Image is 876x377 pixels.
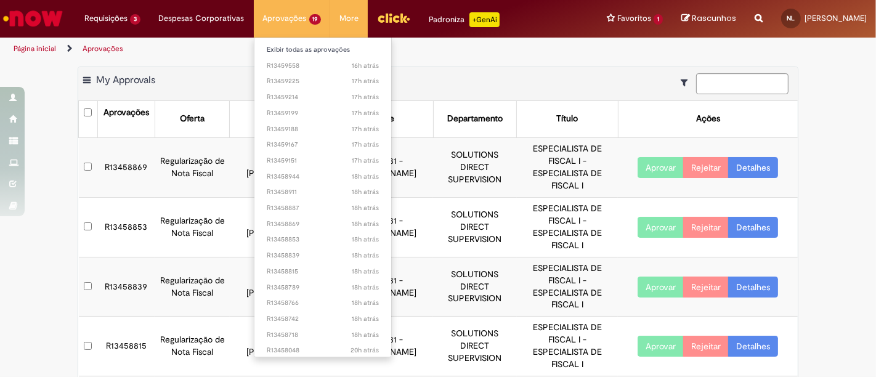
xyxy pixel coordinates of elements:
span: 18h atrás [352,251,379,260]
a: Aberto R13459558 : [254,59,392,73]
td: ESPECIALISTA DE FISCAL I - ESPECIALISTA DE FISCAL I [517,317,618,376]
span: R13458944 [267,172,379,182]
span: 18h atrás [352,283,379,292]
span: 19 [309,14,322,25]
time: 28/08/2025 16:27:30 [352,156,379,165]
div: Aprovações [103,107,149,119]
div: Oferta [180,113,205,125]
span: R13459167 [267,140,379,150]
span: 16h atrás [352,61,379,70]
span: 18h atrás [352,219,379,229]
span: NL [787,14,795,22]
td: R13458815 [97,317,155,376]
span: R13458887 [267,203,379,213]
a: Aberto R13459214 : [254,91,392,104]
span: 1 [654,14,663,25]
a: Rascunhos [681,13,736,25]
td: 99812681 - [PERSON_NAME] [230,317,331,376]
span: 18h atrás [352,298,379,307]
span: R13458869 [267,219,379,229]
a: Detalhes [728,217,778,238]
td: ESPECIALISTA DE FISCAL I - ESPECIALISTA DE FISCAL I [517,137,618,197]
td: SOLUTIONS DIRECT SUPERVISION [433,317,517,376]
span: R13458911 [267,187,379,197]
span: R13459188 [267,124,379,134]
div: Departamento [447,113,503,125]
a: Aberto R13458815 : [254,265,392,278]
a: Aberto R13459188 : [254,123,392,136]
a: Detalhes [728,157,778,178]
td: SOLUTIONS DIRECT SUPERVISION [433,197,517,257]
a: Aberto R13458766 : [254,296,392,310]
span: R13458718 [267,330,379,340]
div: Padroniza [429,12,500,27]
a: Aberto R13459151 : [254,154,392,168]
td: Regularização de Nota Fiscal [155,137,230,197]
time: 28/08/2025 15:42:07 [352,283,379,292]
time: 28/08/2025 15:55:28 [352,203,379,213]
a: Aberto R13458869 : [254,217,392,231]
time: 28/08/2025 13:59:29 [351,346,379,355]
ul: Trilhas de página [9,38,575,60]
span: 18h atrás [352,235,379,244]
a: Aberto R13458911 : [254,185,392,199]
td: R13458869 [97,137,155,197]
time: 28/08/2025 16:40:01 [352,76,379,86]
span: R13458048 [267,346,379,355]
span: Favoritos [617,12,651,25]
span: 17h atrás [352,140,379,149]
a: Exibir todas as aprovações [254,43,392,57]
span: 17h atrás [352,92,379,102]
button: Aprovar [638,336,684,357]
time: 28/08/2025 16:30:04 [352,140,379,149]
time: 28/08/2025 15:38:55 [352,298,379,307]
div: Título [557,113,578,125]
a: Aberto R13458789 : [254,281,392,294]
a: Aberto R13458048 : [254,344,392,357]
td: 99812681 - [PERSON_NAME] [230,137,331,197]
span: More [339,12,359,25]
a: Aberto R13459199 : [254,107,392,120]
span: 17h atrás [352,76,379,86]
span: R13459214 [267,92,379,102]
span: R13458839 [267,251,379,261]
span: R13459199 [267,108,379,118]
time: 28/08/2025 16:32:29 [352,124,379,134]
span: R13458853 [267,235,379,245]
span: R13458742 [267,314,379,324]
button: Aprovar [638,157,684,178]
span: Aprovações [263,12,307,25]
td: SOLUTIONS DIRECT SUPERVISION [433,137,517,197]
span: 3 [130,14,140,25]
a: Aprovações [83,44,123,54]
a: Aberto R13458839 : [254,249,392,262]
button: Rejeitar [683,157,729,178]
button: Aprovar [638,277,684,298]
span: Despesas Corporativas [159,12,245,25]
td: Regularização de Nota Fiscal [155,197,230,257]
td: R13458839 [97,257,155,317]
span: R13459225 [267,76,379,86]
span: R13459151 [267,156,379,166]
a: Aberto R13458718 : [254,328,392,342]
span: My Approvals [96,74,155,86]
button: Rejeitar [683,336,729,357]
button: Aprovar [638,217,684,238]
time: 28/08/2025 15:35:46 [352,314,379,323]
span: 18h atrás [352,267,379,276]
time: 28/08/2025 16:37:12 [352,92,379,102]
span: 18h atrás [352,330,379,339]
span: 17h atrás [352,156,379,165]
span: 18h atrás [352,187,379,197]
img: click_logo_yellow_360x200.png [377,9,410,27]
span: R13458789 [267,283,379,293]
time: 28/08/2025 15:58:40 [352,187,379,197]
img: ServiceNow [1,6,65,31]
span: Rascunhos [692,12,736,24]
span: Requisições [84,12,128,25]
time: 28/08/2025 16:34:50 [352,108,379,118]
button: Rejeitar [683,277,729,298]
td: R13458853 [97,197,155,257]
td: SOLUTIONS DIRECT SUPERVISION [433,257,517,317]
a: Detalhes [728,336,778,357]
